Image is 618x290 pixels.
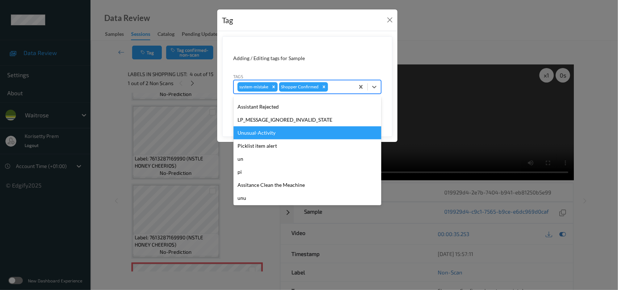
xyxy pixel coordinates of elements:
div: LP_MESSAGE_IGNORED_INVALID_STATE [234,113,381,126]
div: pi [234,165,381,178]
div: Assitance Clean the Meachine [234,178,381,192]
div: Remove system-mistake [270,82,278,92]
div: Tag [222,14,234,26]
div: Unusual-Activity [234,126,381,139]
div: Adding / Editing tags for Sample [234,55,381,62]
div: Remove Shopper Confirmed [320,82,328,92]
div: Assistant Rejected [234,100,381,113]
div: unu [234,192,381,205]
div: system-mistake [237,82,270,92]
button: Close [385,15,395,25]
div: Picklist item alert [234,139,381,152]
div: Shopper Confirmed [279,82,320,92]
label: Tags [234,73,244,80]
div: un [234,152,381,165]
